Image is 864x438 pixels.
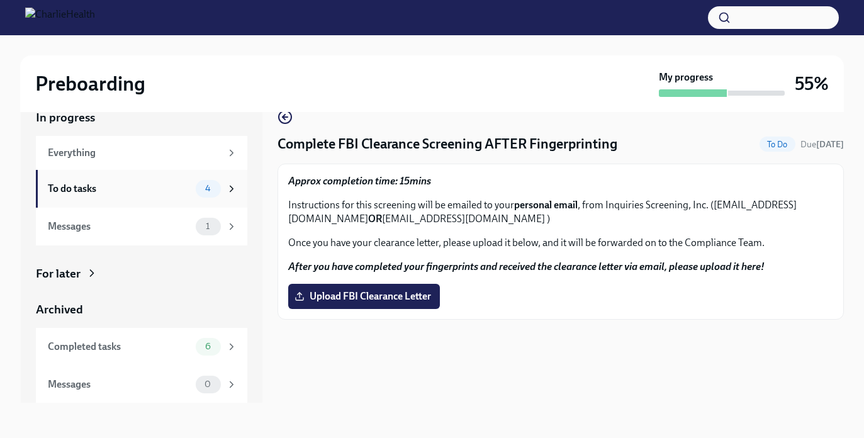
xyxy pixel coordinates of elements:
span: August 28th, 2025 09:00 [800,138,844,150]
strong: Approx completion time: 15mins [288,175,431,187]
a: Everything [36,136,247,170]
strong: My progress [659,70,713,84]
a: Messages1 [36,208,247,245]
h2: Preboarding [35,71,145,96]
span: 6 [198,342,218,351]
div: For later [36,266,81,282]
a: To do tasks4 [36,170,247,208]
a: Completed tasks6 [36,328,247,366]
span: Due [800,139,844,150]
div: Messages [48,220,191,233]
span: To Do [760,140,795,149]
div: Everything [48,146,221,160]
div: Completed tasks [48,340,191,354]
div: To do tasks [48,182,191,196]
a: In progress [36,109,247,126]
span: Upload FBI Clearance Letter [297,290,431,303]
p: Instructions for this screening will be emailed to your , from Inquiries Screening, Inc. ([EMAIL_... [288,198,833,226]
a: Archived [36,301,247,318]
img: CharlieHealth [25,8,95,28]
div: Messages [48,378,191,391]
p: Once you have your clearance letter, please upload it below, and it will be forwarded on to the C... [288,236,833,250]
strong: After you have completed your fingerprints and received the clearance letter via email, please up... [288,261,765,272]
span: 4 [198,184,218,193]
strong: OR [368,213,382,225]
span: 1 [198,222,217,231]
label: Upload FBI Clearance Letter [288,284,440,309]
a: Messages0 [36,366,247,403]
strong: [DATE] [816,139,844,150]
a: For later [36,266,247,282]
span: 0 [197,379,218,389]
h3: 55% [795,72,829,95]
strong: personal email [514,199,578,211]
h4: Complete FBI Clearance Screening AFTER Fingerprinting [278,135,617,154]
